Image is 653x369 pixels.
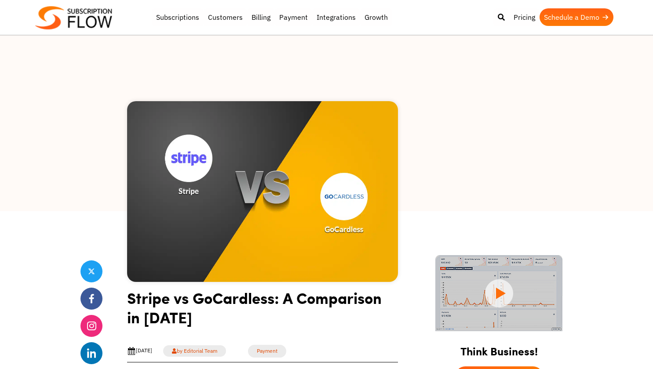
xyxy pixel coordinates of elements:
[204,8,247,26] a: Customers
[509,8,540,26] a: Pricing
[127,101,398,282] img: Stripe vs GoCardless
[152,8,204,26] a: Subscriptions
[312,8,360,26] a: Integrations
[127,347,152,355] div: [DATE]
[127,288,398,333] h1: Stripe vs GoCardless: A Comparison in [DATE]
[540,8,613,26] a: Schedule a Demo
[247,8,275,26] a: Billing
[275,8,312,26] a: Payment
[163,345,226,357] a: by Editorial Team
[435,255,562,331] img: intro video
[425,334,573,362] h2: Think Business!
[248,345,286,358] a: Payment
[360,8,392,26] a: Growth
[35,6,112,29] img: Subscriptionflow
